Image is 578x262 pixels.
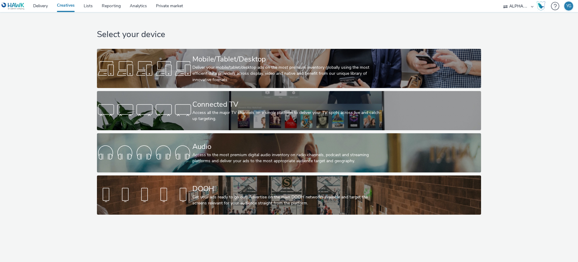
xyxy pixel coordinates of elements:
[192,141,383,152] div: Audio
[97,133,481,172] a: AudioAccess to the most premium digital audio inventory on radio channels, podcast and streaming ...
[97,29,481,40] h1: Select your device
[192,65,383,83] div: Deliver your mobile/tablet/desktop ads on the most premium inventory globally using the most effi...
[536,1,548,11] a: Hawk Academy
[97,175,481,215] a: DOOHGet your ads ready to go out! Advertise on the main DOOH networks available and target the sc...
[97,91,481,130] a: Connected TVAccess all the major TV channels on a single platform to deliver your TV spots across...
[192,194,383,207] div: Get your ads ready to go out! Advertise on the main DOOH networks available and target the screen...
[192,152,383,164] div: Access to the most premium digital audio inventory on radio channels, podcast and streaming platf...
[2,2,25,10] img: undefined Logo
[192,184,383,194] div: DOOH
[192,110,383,122] div: Access all the major TV channels on a single platform to deliver your TV spots across live and ca...
[536,1,545,11] img: Hawk Academy
[566,2,571,11] div: YG
[97,49,481,88] a: Mobile/Tablet/DesktopDeliver your mobile/tablet/desktop ads on the most premium inventory globall...
[192,99,383,110] div: Connected TV
[192,54,383,65] div: Mobile/Tablet/Desktop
